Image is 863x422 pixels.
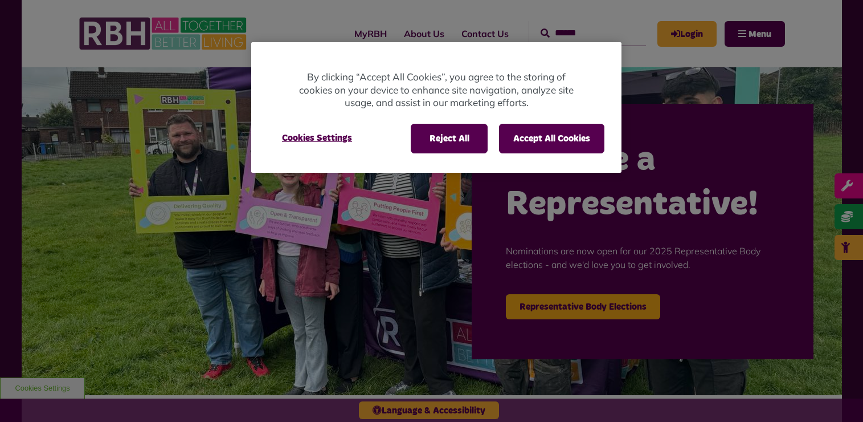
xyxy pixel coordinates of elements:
[251,42,621,173] div: Privacy
[499,124,604,153] button: Accept All Cookies
[297,71,576,109] p: By clicking “Accept All Cookies”, you agree to the storing of cookies on your device to enhance s...
[251,42,621,173] div: Cookie banner
[268,124,366,152] button: Cookies Settings
[411,124,488,153] button: Reject All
